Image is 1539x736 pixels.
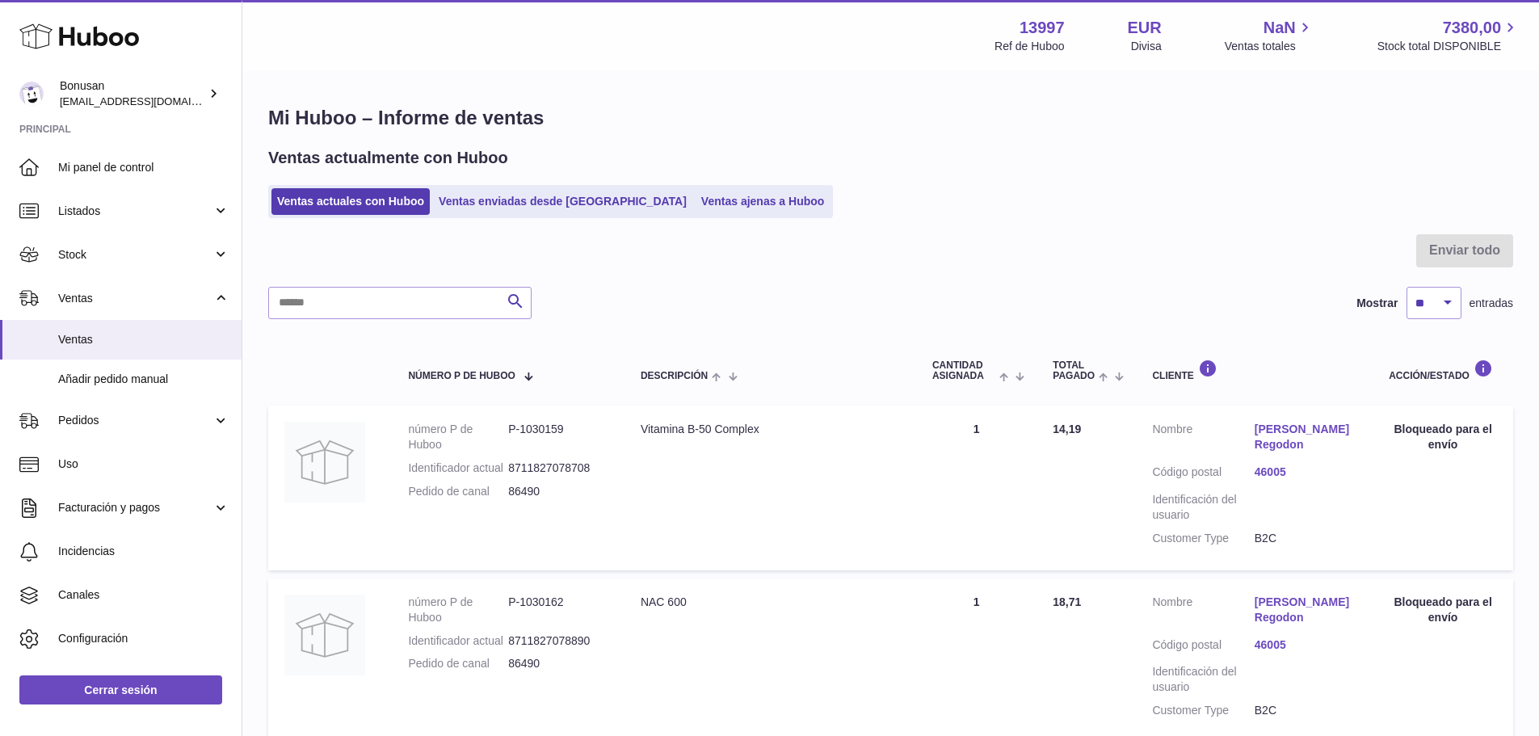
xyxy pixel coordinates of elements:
[58,500,212,515] span: Facturación y pagos
[1389,422,1497,452] div: Bloqueado para el envío
[408,484,508,499] dt: Pedido de canal
[1377,17,1520,54] a: 7380,00 Stock total DISPONIBLE
[58,456,229,472] span: Uso
[1443,17,1501,39] span: 7380,00
[916,406,1037,570] td: 1
[433,188,692,215] a: Ventas enviadas desde [GEOGRAPHIC_DATA]
[1152,360,1356,381] div: Cliente
[508,484,608,499] dd: 86490
[508,461,608,476] dd: 8711827078708
[58,160,229,175] span: Mi panel de control
[408,461,508,476] dt: Identificador actual
[1152,595,1254,629] dt: Nombre
[60,95,238,107] span: [EMAIL_ADDRESS][DOMAIN_NAME]
[1128,17,1162,39] strong: EUR
[1225,39,1314,54] span: Ventas totales
[1152,465,1254,484] dt: Código postal
[641,422,900,437] div: Vitamina B-50 Complex
[408,422,508,452] dt: número P de Huboo
[58,587,229,603] span: Canales
[508,633,608,649] dd: 8711827078890
[1053,360,1095,381] span: Total pagado
[1255,637,1356,653] a: 46005
[1377,39,1520,54] span: Stock total DISPONIBLE
[58,372,229,387] span: Añadir pedido manual
[58,291,212,306] span: Ventas
[1020,17,1065,39] strong: 13997
[1389,360,1497,381] div: Acción/Estado
[58,544,229,559] span: Incidencias
[508,656,608,671] dd: 86490
[1255,465,1356,480] a: 46005
[268,147,508,169] h2: Ventas actualmente con Huboo
[268,105,1513,131] h1: Mi Huboo – Informe de ventas
[508,595,608,625] dd: P-1030162
[1152,492,1254,523] dt: Identificación del usuario
[932,360,995,381] span: Cantidad ASIGNADA
[408,633,508,649] dt: Identificador actual
[408,656,508,671] dt: Pedido de canal
[1152,531,1254,546] dt: Customer Type
[1131,39,1162,54] div: Divisa
[19,82,44,106] img: internalAdmin-13997@internal.huboo.com
[271,188,430,215] a: Ventas actuales con Huboo
[19,675,222,704] a: Cerrar sesión
[696,188,830,215] a: Ventas ajenas a Huboo
[1152,422,1254,456] dt: Nombre
[1225,17,1314,54] a: NaN Ventas totales
[1470,296,1513,311] span: entradas
[1152,703,1254,718] dt: Customer Type
[1053,595,1081,608] span: 18,71
[408,371,515,381] span: número P de Huboo
[58,204,212,219] span: Listados
[58,631,229,646] span: Configuración
[1255,703,1356,718] dd: B2C
[1356,296,1398,311] label: Mostrar
[1255,531,1356,546] dd: B2C
[641,595,900,610] div: NAC 600
[58,332,229,347] span: Ventas
[1053,423,1081,435] span: 14,19
[284,595,365,675] img: no-photo.jpg
[58,413,212,428] span: Pedidos
[1264,17,1296,39] span: NaN
[641,371,708,381] span: Descripción
[1152,637,1254,657] dt: Código postal
[60,78,205,109] div: Bonusan
[1389,595,1497,625] div: Bloqueado para el envío
[1255,595,1356,625] a: [PERSON_NAME] Regodon
[408,595,508,625] dt: número P de Huboo
[1255,422,1356,452] a: [PERSON_NAME] Regodon
[1152,664,1254,695] dt: Identificación del usuario
[58,247,212,263] span: Stock
[508,422,608,452] dd: P-1030159
[994,39,1064,54] div: Ref de Huboo
[284,422,365,503] img: no-photo.jpg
